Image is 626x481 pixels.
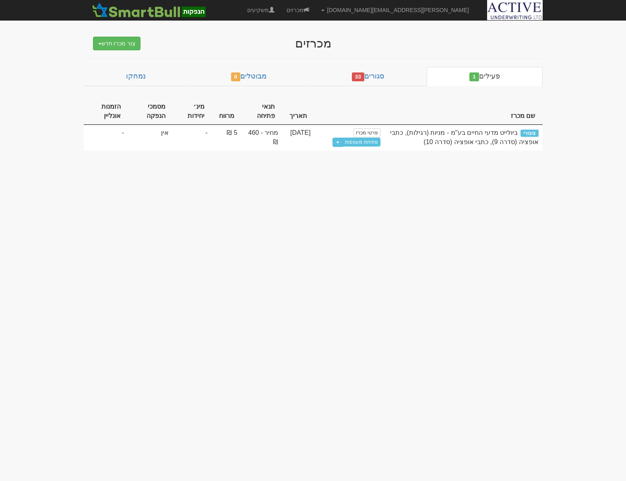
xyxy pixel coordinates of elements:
a: מבוטלים [188,67,309,86]
td: 5 ₪ [212,125,242,151]
div: מכרזים [156,37,470,50]
span: 33 [352,72,364,81]
a: פעילים [427,67,542,86]
button: צור מכרז חדש [93,37,141,50]
a: פתיחת מעטפות [343,138,380,147]
a: פרטי מכרז [353,128,380,137]
th: מסמכי הנפקה [128,98,173,125]
a: סגורים [309,67,427,86]
th: מרווח [212,98,242,125]
td: - [173,125,212,151]
th: שם מכרז [384,98,543,125]
th: תאריך [282,98,314,125]
img: סמארטבול - מערכת לניהול הנפקות [90,2,208,18]
a: נמחקו [84,67,188,86]
td: מחיר - 460 ₪ [242,125,283,151]
th: הזמנות אונליין [84,98,128,125]
span: ציבורי [521,130,538,137]
span: 0 [231,72,241,81]
span: אין [161,129,169,136]
span: 1 [469,72,479,81]
td: [DATE] [282,125,314,151]
span: ביולייט מדעי החיים בע''מ - מניות (רגילות), כתבי אופציה (סדרה 9), כתבי אופציה (סדרה 10) [390,129,538,145]
th: מינ׳ יחידות [173,98,212,125]
span: - [122,128,124,138]
th: תנאי פתיחה [242,98,283,125]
